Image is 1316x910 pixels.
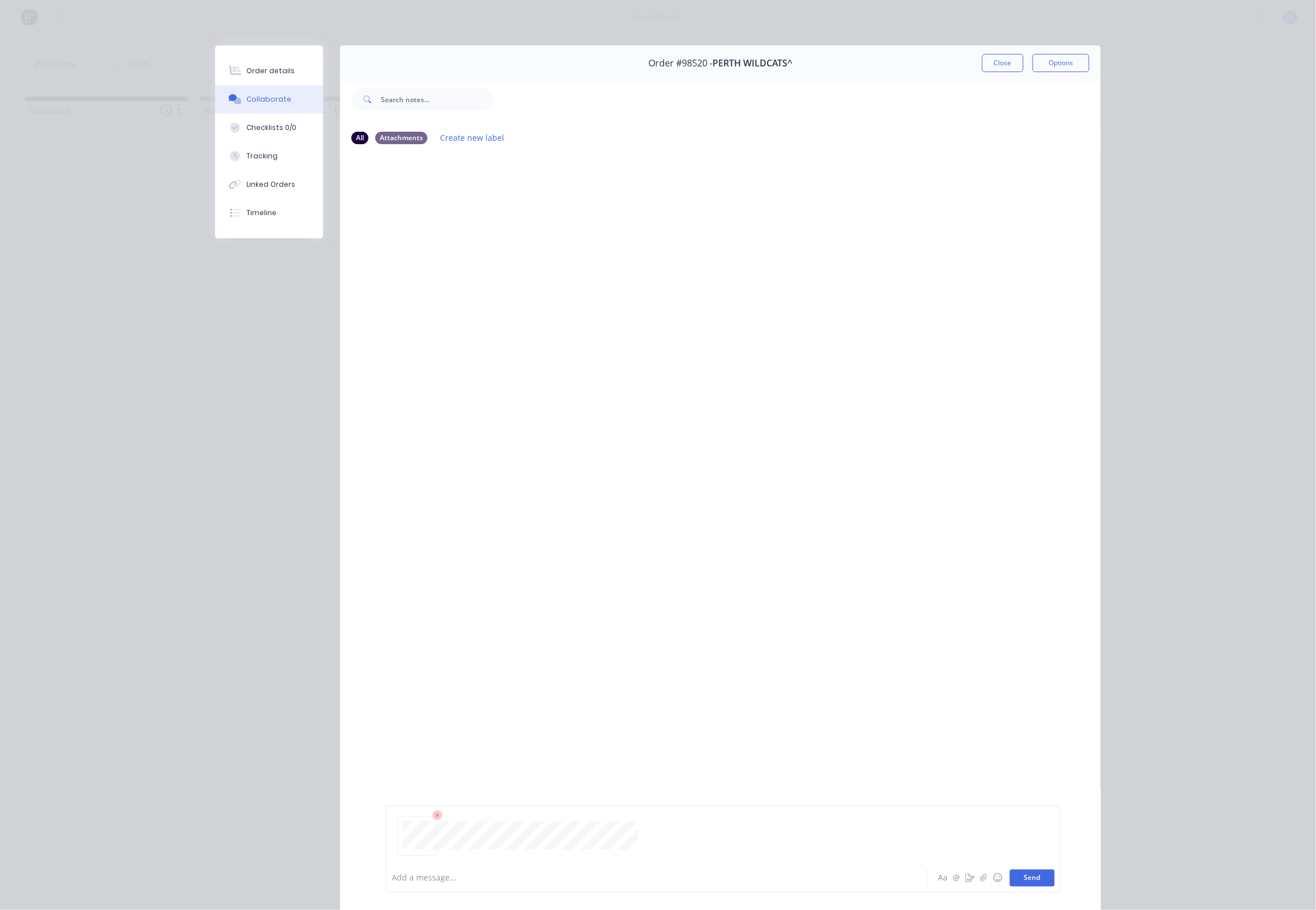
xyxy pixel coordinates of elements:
[982,54,1024,72] button: Close
[215,85,323,114] button: Collaborate
[215,57,323,85] button: Order details
[215,199,323,227] button: Timeline
[713,58,793,69] span: PERTH WILDCATS^
[247,123,297,133] div: Checklists 0/0
[247,94,292,104] div: Collaborate
[215,170,323,199] button: Linked Orders
[215,114,323,142] button: Checklists 0/0
[648,58,713,69] span: Order #98520 -
[247,66,295,76] div: Order details
[247,208,277,218] div: Timeline
[434,130,510,145] button: Create new label
[1010,870,1055,887] button: Send
[1033,54,1089,72] button: Options
[991,871,1004,885] button: ☺
[351,132,368,144] div: All
[936,871,950,885] button: Aa
[950,871,963,885] button: @
[375,132,428,144] div: Attachments
[247,179,296,190] div: Linked Orders
[247,151,278,161] div: Tracking
[381,88,493,111] input: Search notes...
[215,142,323,170] button: Tracking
